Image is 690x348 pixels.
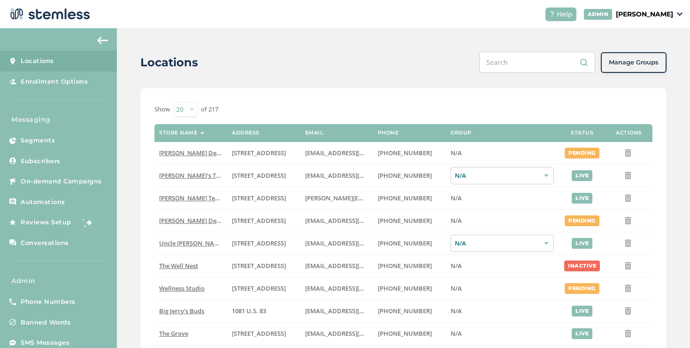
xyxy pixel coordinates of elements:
[479,52,595,73] input: Search
[140,54,198,71] h2: Locations
[378,285,441,293] label: (269) 929-8463
[677,12,682,16] img: icon_down-arrow-small-66adaf34.svg
[557,9,573,19] span: Help
[378,262,441,270] label: (269) 929-8463
[565,215,599,226] div: pending
[378,239,432,247] span: [PHONE_NUMBER]
[305,172,368,180] label: brianashen@gmail.com
[159,171,241,180] span: [PERSON_NAME]'s Test Store
[21,338,69,348] span: SMS Messages
[451,262,554,270] label: N/A
[159,262,222,270] label: The Well Nest
[609,58,659,67] span: Manage Groups
[451,167,554,184] div: N/A
[97,37,108,44] img: icon-arrow-back-accent-c549486e.svg
[378,239,441,247] label: (907) 330-7833
[159,239,261,247] span: Uncle [PERSON_NAME]’s King Circle
[643,303,690,348] iframe: Chat Widget
[232,262,295,270] label: 1005 4th Avenue
[232,307,266,315] span: 1081 U.S. 83
[154,105,170,114] label: Show
[159,307,204,315] span: Big Jerry's Buds
[572,193,592,204] div: live
[21,318,70,327] span: Banned Words
[232,149,286,157] span: [STREET_ADDRESS]
[305,239,407,247] span: [EMAIL_ADDRESS][DOMAIN_NAME]
[8,5,90,24] img: logo-dark-0685b13c.svg
[451,217,554,225] label: N/A
[305,194,455,202] span: [PERSON_NAME][EMAIL_ADDRESS][DOMAIN_NAME]
[378,307,441,315] label: (580) 539-1118
[159,239,222,247] label: Uncle Herb’s King Circle
[378,217,441,225] label: (818) 561-0790
[378,130,399,136] label: Phone
[232,149,295,157] label: 17523 Ventura Boulevard
[21,177,102,186] span: On-demand Campaigns
[451,307,554,315] label: N/A
[378,194,441,202] label: (503) 332-4545
[378,172,441,180] label: (503) 804-9208
[378,149,432,157] span: [PHONE_NUMBER]
[200,132,205,134] img: icon-sort-1e1d7615.svg
[451,285,554,293] label: N/A
[451,330,554,338] label: N/A
[305,261,407,270] span: [EMAIL_ADDRESS][DOMAIN_NAME]
[378,149,441,157] label: (818) 561-0790
[565,283,599,294] div: pending
[616,9,673,19] p: [PERSON_NAME]
[305,149,368,157] label: arman91488@gmail.com
[159,284,205,293] span: Wellness Studio
[378,261,432,270] span: [PHONE_NUMBER]
[232,217,295,225] label: 17523 Ventura Boulevard
[549,11,555,17] img: icon-help-white-03924b79.svg
[159,307,222,315] label: Big Jerry's Buds
[232,330,295,338] label: 8155 Center Street
[305,149,407,157] span: [EMAIL_ADDRESS][DOMAIN_NAME]
[159,330,222,338] label: The Grove
[305,329,407,338] span: [EMAIL_ADDRESS][DOMAIN_NAME]
[305,285,368,293] label: vmrobins@gmail.com
[232,239,286,247] span: [STREET_ADDRESS]
[572,170,592,181] div: live
[378,307,432,315] span: [PHONE_NUMBER]
[232,284,286,293] span: [STREET_ADDRESS]
[159,217,222,225] label: Hazel Delivery 4
[159,194,222,202] label: Swapnil Test store
[565,148,599,158] div: pending
[451,149,554,157] label: N/A
[232,329,286,338] span: [STREET_ADDRESS]
[159,194,237,202] span: [PERSON_NAME] Test store
[159,329,188,338] span: The Grove
[305,194,368,202] label: swapnil@stemless.co
[21,56,54,66] span: Locations
[21,218,71,227] span: Reviews Setup
[378,194,432,202] span: [PHONE_NUMBER]
[378,329,432,338] span: [PHONE_NUMBER]
[305,330,368,338] label: dexter@thegroveca.com
[159,172,222,180] label: Brian's Test Store
[21,297,76,307] span: Phone Numbers
[201,105,218,114] label: of 217
[378,330,441,338] label: (619) 600-1269
[305,130,324,136] label: Email
[305,171,407,180] span: [EMAIL_ADDRESS][DOMAIN_NAME]
[159,216,238,225] span: [PERSON_NAME] Delivery 4
[606,124,652,142] th: Actions
[601,52,667,73] button: Manage Groups
[305,216,407,225] span: [EMAIL_ADDRESS][DOMAIN_NAME]
[564,261,600,271] div: inactive
[78,213,97,232] img: glitter-stars-b7820f95.gif
[232,261,286,270] span: [STREET_ADDRESS]
[159,261,198,270] span: The Well Nest
[232,216,286,225] span: [STREET_ADDRESS]
[572,238,592,249] div: live
[572,328,592,339] div: live
[232,285,295,293] label: 123 Main Street
[451,235,554,252] div: N/A
[232,194,295,202] label: 5241 Center Boulevard
[21,238,69,248] span: Conversations
[451,130,472,136] label: Group
[571,130,593,136] label: Status
[584,9,613,20] div: ADMIN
